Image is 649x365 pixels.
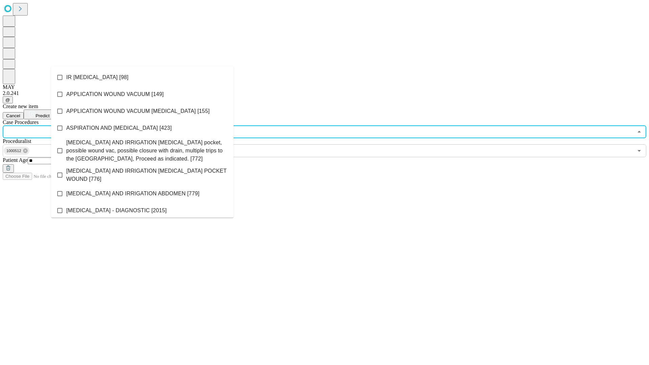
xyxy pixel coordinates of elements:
div: 2.0.241 [3,90,646,96]
span: [MEDICAL_DATA] - DIAGNOSTIC [2015] [66,206,167,215]
span: ASPIRATION AND [MEDICAL_DATA] [423] [66,124,172,132]
div: MAY [3,84,646,90]
span: Cancel [6,113,20,118]
span: [MEDICAL_DATA] AND IRRIGATION ABDOMEN [779] [66,190,199,198]
span: Predict [35,113,49,118]
button: Cancel [3,112,24,119]
span: Create new item [3,103,38,109]
button: Close [634,127,644,137]
span: [MEDICAL_DATA] AND IRRIGATION [MEDICAL_DATA] POCKET WOUND [776] [66,167,228,183]
button: Open [634,146,644,155]
span: APPLICATION WOUND VACUUM [MEDICAL_DATA] [155] [66,107,210,115]
span: Scheduled Procedure [3,119,39,125]
span: APPLICATION WOUND VACUUM [149] [66,90,164,98]
span: @ [5,97,10,102]
div: 1000512 [4,147,29,155]
span: [MEDICAL_DATA] AND IRRIGATION [MEDICAL_DATA] pocket, possible wound vac, possible closure with dr... [66,139,228,163]
span: 1000512 [4,147,24,155]
span: Patient Age [3,157,28,163]
span: Proceduralist [3,138,31,144]
button: Predict [24,109,55,119]
span: IR [MEDICAL_DATA] [98] [66,73,128,81]
button: @ [3,96,13,103]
